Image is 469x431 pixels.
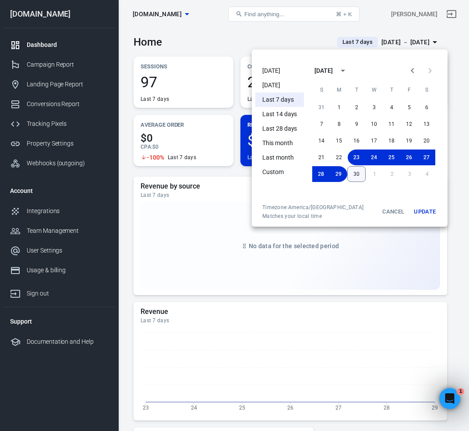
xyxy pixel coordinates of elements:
button: 4 [383,100,400,115]
button: 31 [313,100,330,115]
button: 20 [418,133,435,149]
span: 1 [457,388,464,395]
button: 3 [365,100,383,115]
li: Last 14 days [255,107,304,121]
button: 14 [313,133,330,149]
li: [DATE] [255,64,304,78]
button: 25 [383,150,400,165]
li: [DATE] [255,78,304,93]
button: 9 [348,116,365,132]
button: Update [411,204,439,220]
span: Saturday [419,81,434,99]
span: Thursday [384,81,399,99]
button: Cancel [379,204,407,220]
li: Last 7 days [255,93,304,107]
button: 23 [348,150,365,165]
button: 22 [330,150,348,165]
button: 16 [348,133,365,149]
button: 30 [347,166,366,182]
span: Matches your local time [262,213,363,220]
li: Custom [255,165,304,179]
button: 11 [383,116,400,132]
button: 27 [418,150,435,165]
span: Tuesday [349,81,364,99]
button: 15 [330,133,348,149]
button: 5 [400,100,418,115]
button: 1 [330,100,348,115]
button: 10 [365,116,383,132]
div: [DATE] [314,66,333,75]
button: 13 [418,116,435,132]
button: 6 [418,100,435,115]
button: 19 [400,133,418,149]
button: 17 [365,133,383,149]
li: Last 28 days [255,121,304,136]
span: Friday [401,81,417,99]
span: Wednesday [366,81,382,99]
button: Previous month [404,62,421,79]
button: 24 [365,150,383,165]
button: 7 [313,116,330,132]
button: 2 [348,100,365,115]
span: Sunday [314,81,329,99]
button: 18 [383,133,400,149]
button: 8 [330,116,348,132]
span: Monday [331,81,347,99]
button: 12 [400,116,418,132]
button: 29 [330,166,347,182]
div: Timezone: America/[GEOGRAPHIC_DATA] [262,204,363,211]
button: calendar view is open, switch to year view [335,63,350,78]
li: Last month [255,150,304,165]
button: 26 [400,150,418,165]
li: This month [255,136,304,150]
iframe: Intercom live chat [439,388,460,409]
button: 28 [312,166,330,182]
button: 21 [313,150,330,165]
